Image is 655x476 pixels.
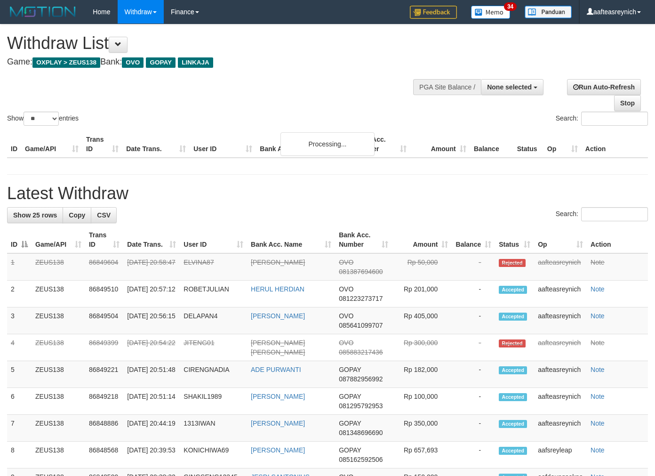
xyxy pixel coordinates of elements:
h4: Game: Bank: [7,57,427,67]
td: 86849510 [85,281,123,307]
td: ZEUS138 [32,361,85,388]
td: aafteasreynich [534,307,587,334]
td: ZEUS138 [32,307,85,334]
input: Search: [581,207,648,221]
th: Trans ID: activate to sort column ascending [85,226,123,253]
span: Copy 085162592506 to clipboard [339,456,383,463]
span: Copy 081348696690 to clipboard [339,429,383,436]
td: SHAKIL1989 [180,388,247,415]
td: [DATE] 20:54:22 [123,334,180,361]
th: Bank Acc. Number [350,131,410,158]
span: OVO [339,258,353,266]
th: Amount: activate to sort column ascending [392,226,452,253]
td: - [452,415,495,442]
th: Bank Acc. Number: activate to sort column ascending [335,226,391,253]
th: Game/API [21,131,82,158]
span: Copy [69,211,85,219]
td: [DATE] 20:39:53 [123,442,180,468]
span: GOPAY [339,366,361,373]
a: Show 25 rows [7,207,63,223]
td: Rp 201,000 [392,281,452,307]
th: Trans ID [82,131,122,158]
td: ZEUS138 [32,415,85,442]
td: 86849221 [85,361,123,388]
a: HERUL HERDIAN [251,285,304,293]
a: Copy [63,207,91,223]
span: Copy 081223273717 to clipboard [339,295,383,302]
a: Note [591,312,605,320]
td: 7 [7,415,32,442]
span: LINKAJA [178,57,213,68]
span: GOPAY [146,57,176,68]
td: - [452,388,495,415]
th: Action [582,131,648,158]
span: OVO [339,312,353,320]
td: 1313IWAN [180,415,247,442]
th: Bank Acc. Name [256,131,350,158]
td: aafteasreynich [534,361,587,388]
span: Accepted [499,286,527,294]
a: Note [591,446,605,454]
td: Rp 50,000 [392,253,452,281]
td: 86848568 [85,442,123,468]
a: [PERSON_NAME] [251,258,305,266]
a: Note [591,339,605,347]
td: ZEUS138 [32,388,85,415]
span: OVO [122,57,144,68]
button: None selected [481,79,543,95]
th: Op [543,131,582,158]
td: ZEUS138 [32,281,85,307]
span: GOPAY [339,420,361,427]
th: Action [587,226,648,253]
a: Note [591,393,605,400]
td: aafteasreynich [534,388,587,415]
td: ROBETJULIAN [180,281,247,307]
td: [DATE] 20:44:19 [123,415,180,442]
span: Accepted [499,393,527,401]
th: Bank Acc. Name: activate to sort column ascending [247,226,335,253]
th: User ID: activate to sort column ascending [180,226,247,253]
h1: Latest Withdraw [7,184,648,203]
select: Showentries [24,112,59,126]
th: Date Trans.: activate to sort column ascending [123,226,180,253]
td: 86849604 [85,253,123,281]
th: User ID [190,131,256,158]
span: Show 25 rows [13,211,57,219]
th: Game/API: activate to sort column ascending [32,226,85,253]
a: ADE PURWANTI [251,366,301,373]
td: 86849504 [85,307,123,334]
span: Copy 087882956992 to clipboard [339,375,383,383]
a: [PERSON_NAME] [251,393,305,400]
span: Copy 085883217436 to clipboard [339,348,383,356]
div: Processing... [280,132,375,156]
span: Rejected [499,259,525,267]
span: Rejected [499,339,525,347]
span: Accepted [499,447,527,455]
td: ZEUS138 [32,253,85,281]
span: 34 [504,2,517,11]
td: 4 [7,334,32,361]
td: - [452,334,495,361]
label: Show entries [7,112,79,126]
td: Rp 100,000 [392,388,452,415]
td: Rp 350,000 [392,415,452,442]
img: Feedback.jpg [410,6,457,19]
td: 8 [7,442,32,468]
td: aafsreyleap [534,442,587,468]
td: 1 [7,253,32,281]
td: [DATE] 20:56:15 [123,307,180,334]
span: OVO [339,285,353,293]
td: - [452,442,495,468]
td: - [452,361,495,388]
th: ID: activate to sort column descending [7,226,32,253]
td: ZEUS138 [32,334,85,361]
td: aafteasreynich [534,415,587,442]
td: ELVINA87 [180,253,247,281]
td: 6 [7,388,32,415]
td: KONICHIWA69 [180,442,247,468]
th: Amount [410,131,470,158]
td: CIRENGNADIA [180,361,247,388]
h1: Withdraw List [7,34,427,53]
a: Note [591,366,605,373]
th: ID [7,131,21,158]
